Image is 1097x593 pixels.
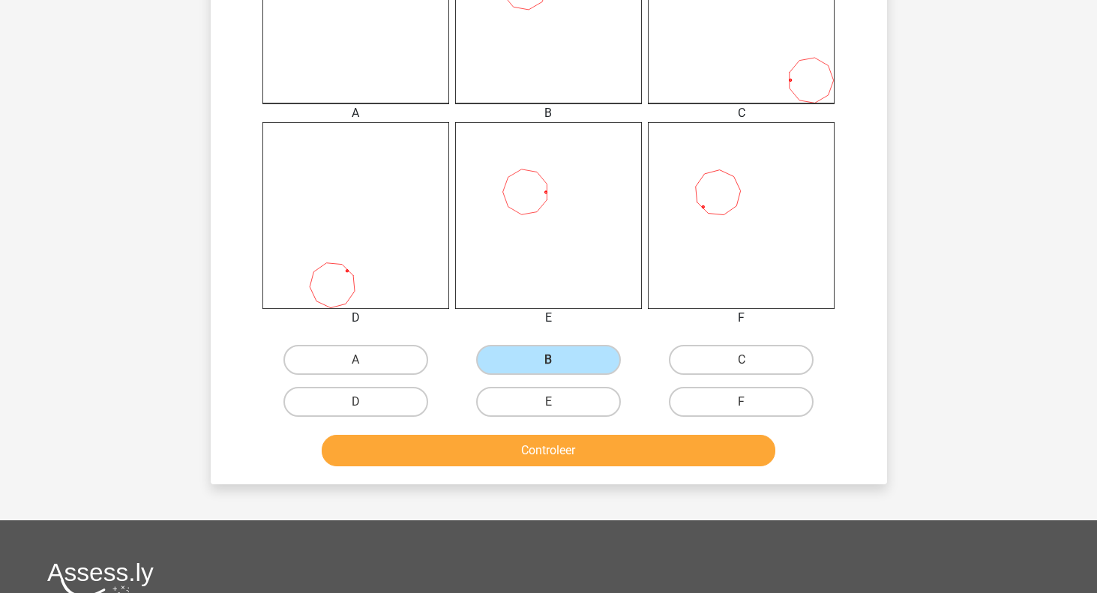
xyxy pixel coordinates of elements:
[444,104,653,122] div: B
[322,435,775,466] button: Controleer
[444,309,653,327] div: E
[637,104,846,122] div: C
[251,104,460,122] div: A
[476,345,621,375] label: B
[251,309,460,327] div: D
[283,387,428,417] label: D
[637,309,846,327] div: F
[283,345,428,375] label: A
[669,345,814,375] label: C
[476,387,621,417] label: E
[669,387,814,417] label: F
